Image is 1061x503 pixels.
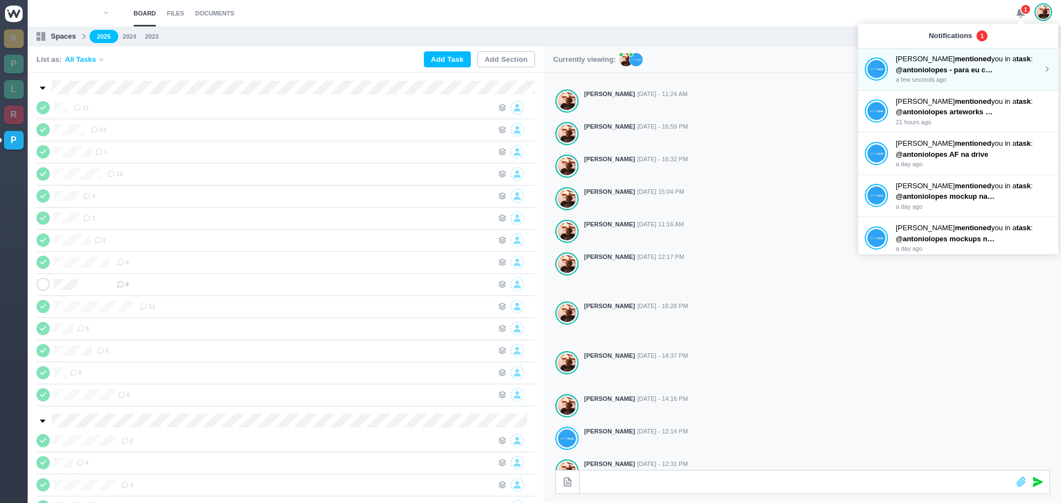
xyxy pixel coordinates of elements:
[121,480,133,489] span: 4
[619,53,633,66] img: AL
[584,427,635,436] strong: [PERSON_NAME]
[929,30,973,41] p: Notifications
[865,181,1052,211] a: João Tosta [PERSON_NAME]mentionedyou in atask: @antoniolopes mockup na drive a day ago
[896,138,1052,149] p: [PERSON_NAME] you in a :
[73,103,89,112] span: 11
[95,147,107,156] span: 1
[896,223,1052,234] p: [PERSON_NAME] you in a :
[36,54,105,65] div: List as:
[51,31,76,42] p: Spaces
[637,301,688,311] span: [DATE] - 16:28 PM
[558,255,576,273] img: Antonio Lopes
[1020,4,1031,15] span: 1
[123,32,136,41] a: 2024
[558,124,576,143] img: Antonio Lopes
[36,32,45,41] img: spaces
[955,97,991,105] strong: mentioned
[868,60,885,78] img: João Tosta
[558,222,576,241] img: Antonio Lopes
[558,396,576,415] img: Antonio Lopes
[955,55,991,63] strong: mentioned
[637,89,687,99] span: [DATE] - 11:24 AM
[868,229,885,247] img: João Tosta
[584,252,635,262] strong: [PERSON_NAME]
[896,181,1052,192] p: [PERSON_NAME] you in a :
[1016,182,1031,190] strong: task
[637,427,688,436] span: [DATE] - 12:14 PM
[637,351,688,361] span: [DATE] - 14:37 PM
[584,220,635,229] strong: [PERSON_NAME]
[868,102,885,120] img: João Tosta
[83,214,95,223] span: 3
[955,224,991,232] strong: mentioned
[4,29,24,48] a: R
[584,89,635,99] strong: [PERSON_NAME]
[868,186,885,205] img: João Tosta
[865,138,1052,169] a: João Tosta [PERSON_NAME]mentionedyou in atask: @antoniolopes AF na drive a day ago
[896,192,1006,200] span: @antoniolopes mockup na drive
[868,144,885,163] img: João Tosta
[896,202,1052,211] p: a day ago
[955,182,991,190] strong: mentioned
[865,54,1052,84] a: João Tosta [PERSON_NAME]mentionedyou in atask: @antoniolopes - para eu compor as AF's: preciso do...
[1016,139,1031,147] strong: task
[77,324,89,333] span: 8
[865,223,1052,253] a: João Tosta [PERSON_NAME]mentionedyou in atask: @antoniolopes mockups na drive a day ago
[107,170,123,178] span: 10
[629,53,643,66] img: JT
[896,54,1043,65] p: [PERSON_NAME] you in a :
[91,125,106,134] span: 14
[584,301,635,311] strong: [PERSON_NAME]
[584,394,635,404] strong: [PERSON_NAME]
[118,390,130,399] span: 6
[584,122,635,131] strong: [PERSON_NAME]
[121,436,133,445] span: 2
[76,458,88,467] span: 4
[896,235,1011,243] span: @antoniolopes mockups na drive
[65,54,96,65] span: All Tasks
[1016,224,1031,232] strong: task
[896,118,1052,127] p: 21 hours ago
[637,394,688,404] span: [DATE] - 14:16 PM
[637,252,684,262] span: [DATE] 12:17 PM
[637,220,684,229] span: [DATE] 11:16 AM
[117,258,129,267] span: 4
[584,459,635,469] strong: [PERSON_NAME]
[558,304,576,322] img: Antonio Lopes
[955,139,991,147] strong: mentioned
[117,280,129,289] span: 4
[896,150,989,158] span: @antoniolopes AF na drive
[558,189,576,208] img: Antonio Lopes
[896,160,1052,169] p: a day ago
[553,54,616,65] p: Currently viewing:
[584,351,635,361] strong: [PERSON_NAME]
[140,302,155,311] span: 11
[1037,5,1050,19] img: Antonio Lopes
[637,122,688,131] span: [DATE] - 16:59 PM
[90,30,118,44] a: 2025
[4,105,24,124] a: R
[424,51,471,67] button: Add Task
[94,236,106,245] span: 1
[477,51,535,67] button: Add Section
[976,30,988,41] span: 1
[1016,97,1031,105] strong: task
[558,157,576,176] img: Antonio Lopes
[5,6,23,22] img: winio
[4,80,24,99] a: L
[558,353,576,372] img: Antonio Lopes
[97,346,109,355] span: 5
[637,459,688,469] span: [DATE] - 12:31 PM
[584,187,635,197] strong: [PERSON_NAME]
[637,155,688,164] span: [DATE] - 16:32 PM
[145,32,159,41] a: 2023
[1016,55,1031,63] strong: task
[896,96,1052,107] p: [PERSON_NAME] you in a :
[4,55,24,73] a: P
[70,368,82,377] span: 8
[558,429,576,448] img: João Tosta
[83,192,95,200] span: 4
[584,155,635,164] strong: [PERSON_NAME]
[896,244,1052,253] p: a day ago
[558,92,576,110] img: Antonio Lopes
